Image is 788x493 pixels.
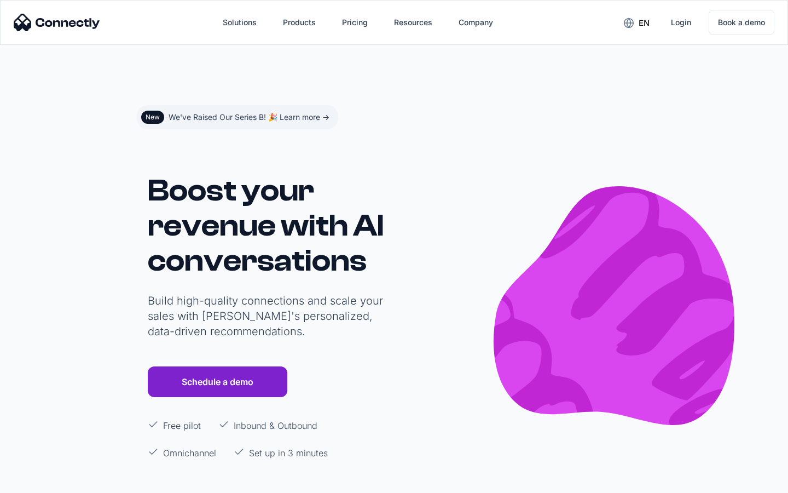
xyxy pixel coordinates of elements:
[223,15,257,30] div: Solutions
[342,15,368,30] div: Pricing
[333,9,376,36] a: Pricing
[22,474,66,489] ul: Language list
[148,366,287,397] a: Schedule a demo
[11,473,66,489] aside: Language selected: English
[249,446,328,460] p: Set up in 3 minutes
[283,15,316,30] div: Products
[14,14,100,31] img: Connectly Logo
[459,15,493,30] div: Company
[148,293,389,339] p: Build high-quality connections and scale your sales with [PERSON_NAME]'s personalized, data-drive...
[671,15,691,30] div: Login
[137,105,338,129] a: NewWe've Raised Our Series B! 🎉 Learn more ->
[639,15,650,31] div: en
[394,15,432,30] div: Resources
[662,9,700,36] a: Login
[234,419,317,432] p: Inbound & Outbound
[146,113,160,122] div: New
[169,110,329,125] div: We've Raised Our Series B! 🎉 Learn more ->
[148,173,389,278] h1: Boost your revenue with AI conversations
[709,10,774,35] a: Book a demo
[163,446,216,460] p: Omnichannel
[163,419,201,432] p: Free pilot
